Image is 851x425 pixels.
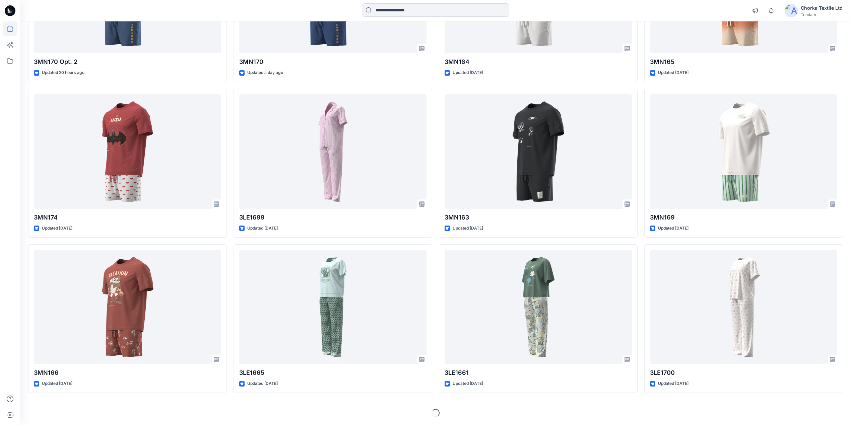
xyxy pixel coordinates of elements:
[445,213,632,222] p: 3MN163
[34,213,221,222] p: 3MN174
[650,213,837,222] p: 3MN169
[239,250,427,364] a: 3LE1665
[785,4,798,17] img: avatar
[247,380,278,387] p: Updated [DATE]
[239,368,427,377] p: 3LE1665
[34,94,221,209] a: 3MN174
[453,380,483,387] p: Updated [DATE]
[42,225,72,232] p: Updated [DATE]
[34,250,221,364] a: 3MN166
[34,57,221,67] p: 3MN170 Opt. 2
[445,368,632,377] p: 3LE1661
[42,69,84,76] p: Updated 20 hours ago
[445,57,632,67] p: 3MN164
[453,225,483,232] p: Updated [DATE]
[801,4,843,12] div: Chorka Textile Ltd
[650,94,837,209] a: 3MN169
[453,69,483,76] p: Updated [DATE]
[658,225,689,232] p: Updated [DATE]
[445,94,632,209] a: 3MN163
[239,94,427,209] a: 3LE1699
[650,368,837,377] p: 3LE1700
[658,69,689,76] p: Updated [DATE]
[801,12,843,17] div: Tendam
[650,250,837,364] a: 3LE1700
[650,57,837,67] p: 3MN165
[42,380,72,387] p: Updated [DATE]
[247,69,283,76] p: Updated a day ago
[445,250,632,364] a: 3LE1661
[658,380,689,387] p: Updated [DATE]
[34,368,221,377] p: 3MN166
[239,57,427,67] p: 3MN170
[239,213,427,222] p: 3LE1699
[247,225,278,232] p: Updated [DATE]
